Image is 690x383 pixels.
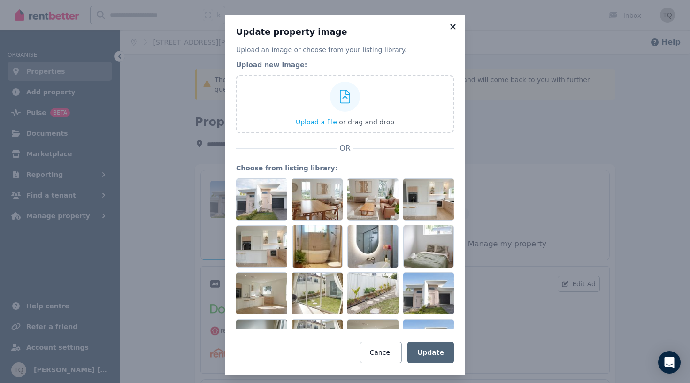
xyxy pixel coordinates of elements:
[236,45,454,54] p: Upload an image or choose from your listing library.
[296,118,337,126] span: Upload a file
[236,163,454,173] legend: Choose from listing library:
[236,26,454,38] h3: Update property image
[658,351,681,374] div: Open Intercom Messenger
[339,118,394,126] span: or drag and drop
[360,342,402,363] button: Cancel
[236,60,454,69] legend: Upload new image:
[407,342,454,363] button: Update
[337,143,353,154] span: OR
[296,117,394,127] button: Upload a file or drag and drop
